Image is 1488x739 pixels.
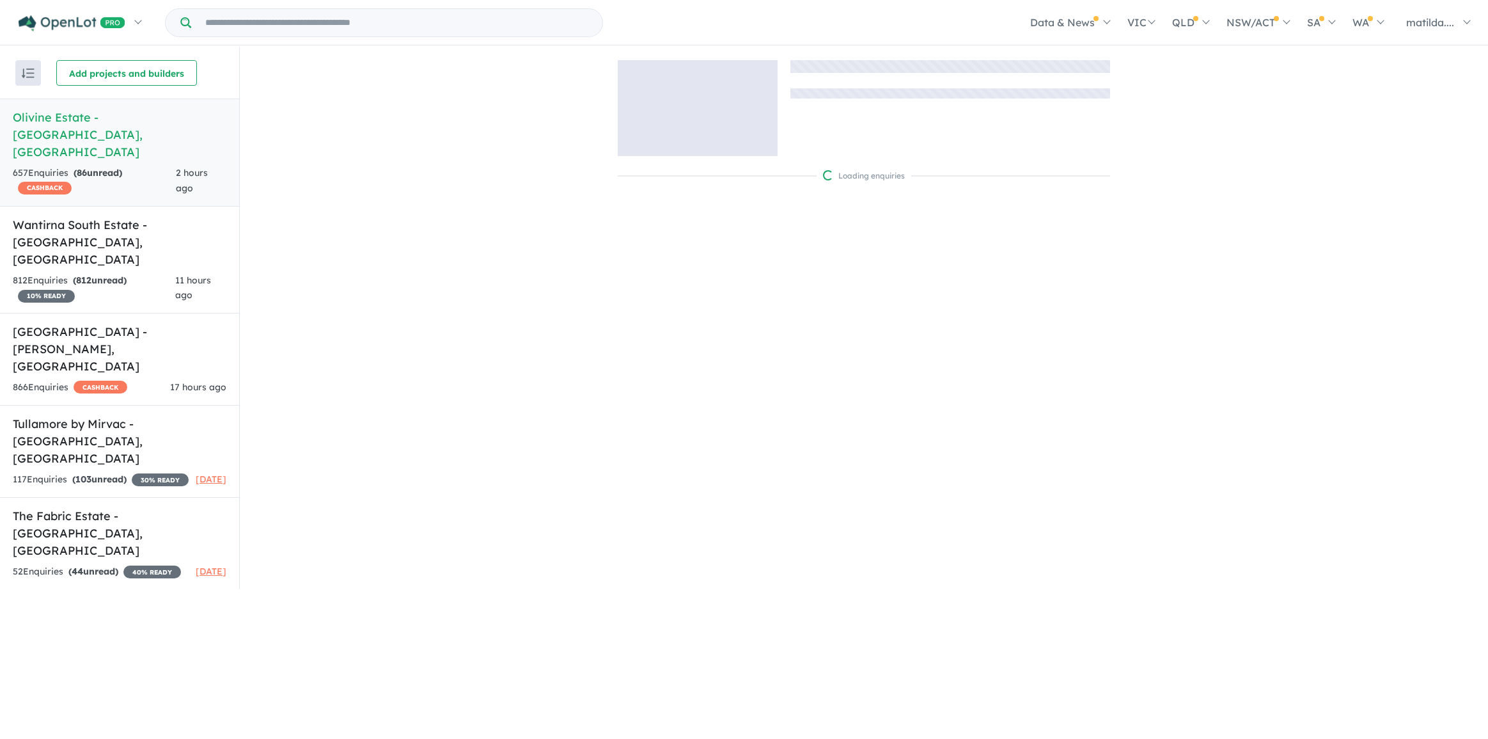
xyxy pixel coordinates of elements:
span: [DATE] [196,566,226,577]
span: 812 [76,274,91,286]
div: 657 Enquir ies [13,166,176,196]
div: 866 Enquir ies [13,380,127,395]
span: 86 [77,167,87,179]
h5: Wantirna South Estate - [GEOGRAPHIC_DATA] , [GEOGRAPHIC_DATA] [13,216,226,268]
strong: ( unread) [72,473,127,485]
h5: Tullamore by Mirvac - [GEOGRAPHIC_DATA] , [GEOGRAPHIC_DATA] [13,415,226,467]
img: sort.svg [22,68,35,78]
div: 52 Enquir ies [13,564,181,580]
span: 11 hours ago [175,274,211,301]
span: 10 % READY [18,290,75,303]
span: 2 hours ago [176,167,208,194]
span: 17 hours ago [170,381,226,393]
h5: Olivine Estate - [GEOGRAPHIC_DATA] , [GEOGRAPHIC_DATA] [13,109,226,161]
span: 103 [75,473,91,485]
button: Add projects and builders [56,60,197,86]
input: Try estate name, suburb, builder or developer [194,9,600,36]
span: CASHBACK [18,182,72,195]
img: Openlot PRO Logo White [19,15,125,31]
span: 40 % READY [123,566,181,578]
span: matilda.... [1406,16,1454,29]
span: 30 % READY [132,473,189,486]
div: Loading enquiries [823,170,905,182]
div: 812 Enquir ies [13,273,175,304]
div: 117 Enquir ies [13,472,189,488]
h5: [GEOGRAPHIC_DATA] - [PERSON_NAME] , [GEOGRAPHIC_DATA] [13,323,226,375]
span: 44 [72,566,83,577]
h5: The Fabric Estate - [GEOGRAPHIC_DATA] , [GEOGRAPHIC_DATA] [13,507,226,559]
strong: ( unread) [68,566,118,577]
strong: ( unread) [73,274,127,286]
strong: ( unread) [74,167,122,179]
span: [DATE] [196,473,226,485]
span: CASHBACK [74,381,127,393]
